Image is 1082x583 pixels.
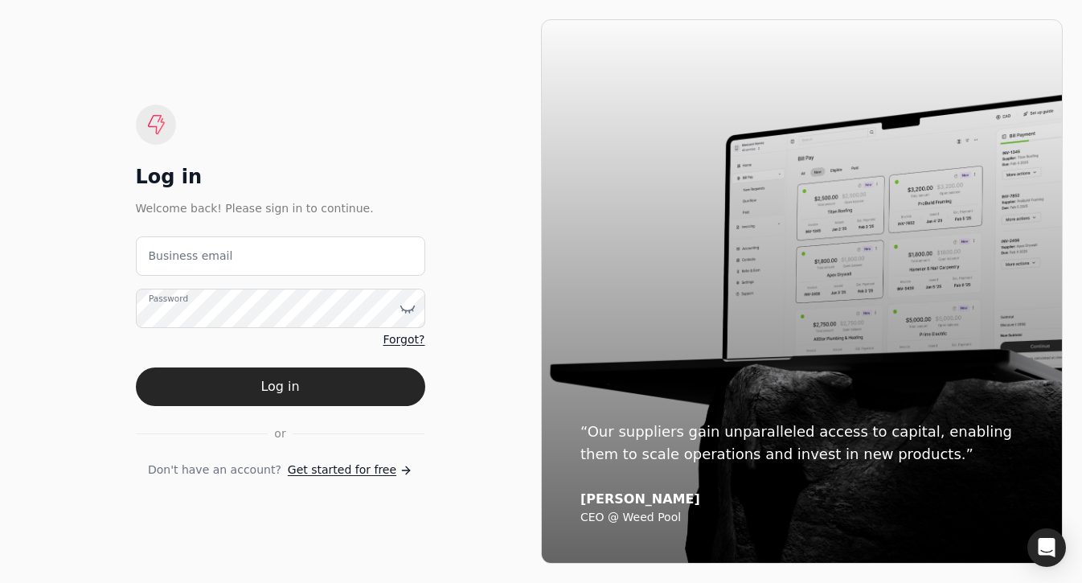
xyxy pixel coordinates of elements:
[136,367,425,406] button: Log in
[288,462,412,478] a: Get started for free
[136,164,425,190] div: Log in
[383,331,424,348] a: Forgot?
[149,293,188,306] label: Password
[149,248,233,265] label: Business email
[580,511,1023,525] div: CEO @ Weed Pool
[580,421,1023,466] div: “Our suppliers gain unparalleled access to capital, enabling them to scale operations and invest ...
[148,462,281,478] span: Don't have an account?
[1027,528,1066,567] div: Open Intercom Messenger
[136,199,425,217] div: Welcome back! Please sign in to continue.
[580,491,1023,507] div: [PERSON_NAME]
[288,462,396,478] span: Get started for free
[274,425,285,442] span: or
